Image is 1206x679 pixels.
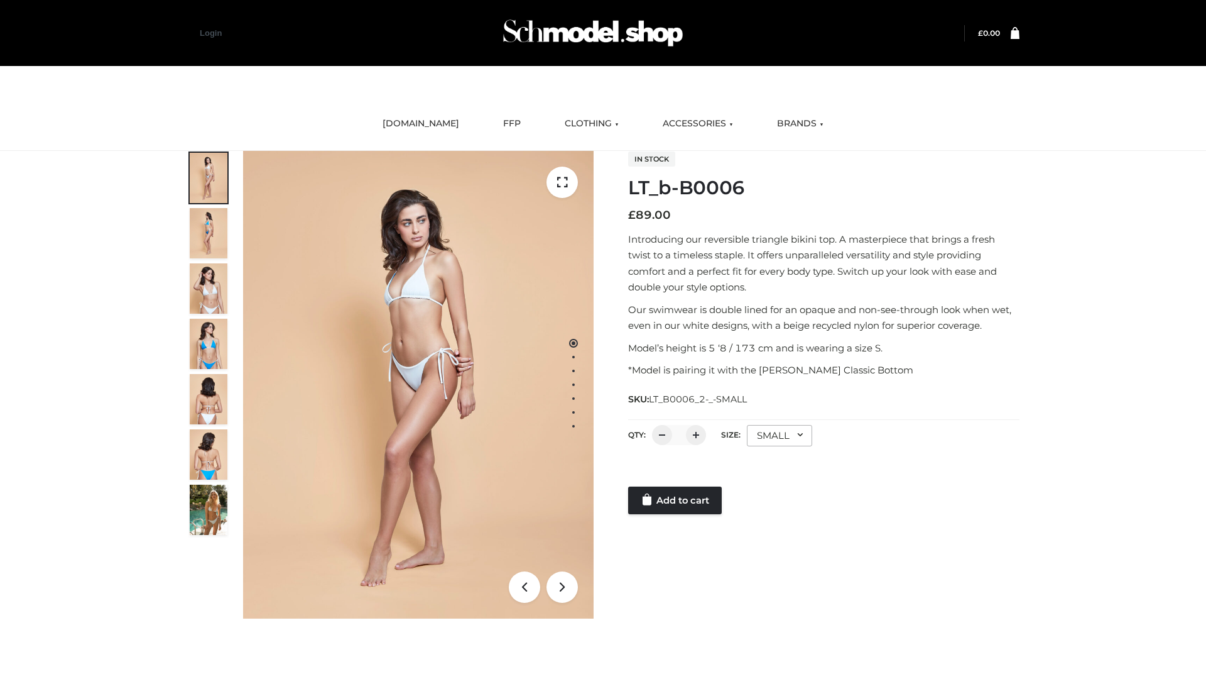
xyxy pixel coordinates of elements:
[978,28,1000,38] a: £0.00
[499,8,687,58] img: Schmodel Admin 964
[190,153,227,203] img: ArielClassicBikiniTop_CloudNine_AzureSky_OW114ECO_1-scaled.jpg
[190,319,227,369] img: ArielClassicBikiniTop_CloudNine_AzureSky_OW114ECO_4-scaled.jpg
[628,430,646,439] label: QTY:
[373,110,469,138] a: [DOMAIN_NAME]
[628,208,671,222] bdi: 89.00
[190,208,227,258] img: ArielClassicBikiniTop_CloudNine_AzureSky_OW114ECO_2-scaled.jpg
[190,374,227,424] img: ArielClassicBikiniTop_CloudNine_AzureSky_OW114ECO_7-scaled.jpg
[628,487,722,514] a: Add to cart
[649,394,747,405] span: LT_B0006_2-_-SMALL
[628,302,1019,334] p: Our swimwear is double lined for an opaque and non-see-through look when wet, even in our white d...
[628,208,636,222] span: £
[978,28,983,38] span: £
[200,28,222,38] a: Login
[628,362,1019,378] p: *Model is pairing it with the [PERSON_NAME] Classic Bottom
[190,485,227,535] img: Arieltop_CloudNine_AzureSky2.jpg
[190,263,227,314] img: ArielClassicBikiniTop_CloudNine_AzureSky_OW114ECO_3-scaled.jpg
[628,177,1019,199] h1: LT_b-B0006
[243,151,594,619] img: ArielClassicBikiniTop_CloudNine_AzureSky_OW114ECO_1
[721,430,741,439] label: Size:
[628,152,675,167] span: In stock
[494,110,530,138] a: FFP
[628,340,1019,356] p: Model’s height is 5 ‘8 / 173 cm and is wearing a size S.
[628,392,748,407] span: SKU:
[747,425,812,446] div: SMALL
[978,28,1000,38] bdi: 0.00
[555,110,628,138] a: CLOTHING
[768,110,833,138] a: BRANDS
[628,231,1019,295] p: Introducing our reversible triangle bikini top. A masterpiece that brings a fresh twist to a time...
[190,429,227,480] img: ArielClassicBikiniTop_CloudNine_AzureSky_OW114ECO_8-scaled.jpg
[653,110,742,138] a: ACCESSORIES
